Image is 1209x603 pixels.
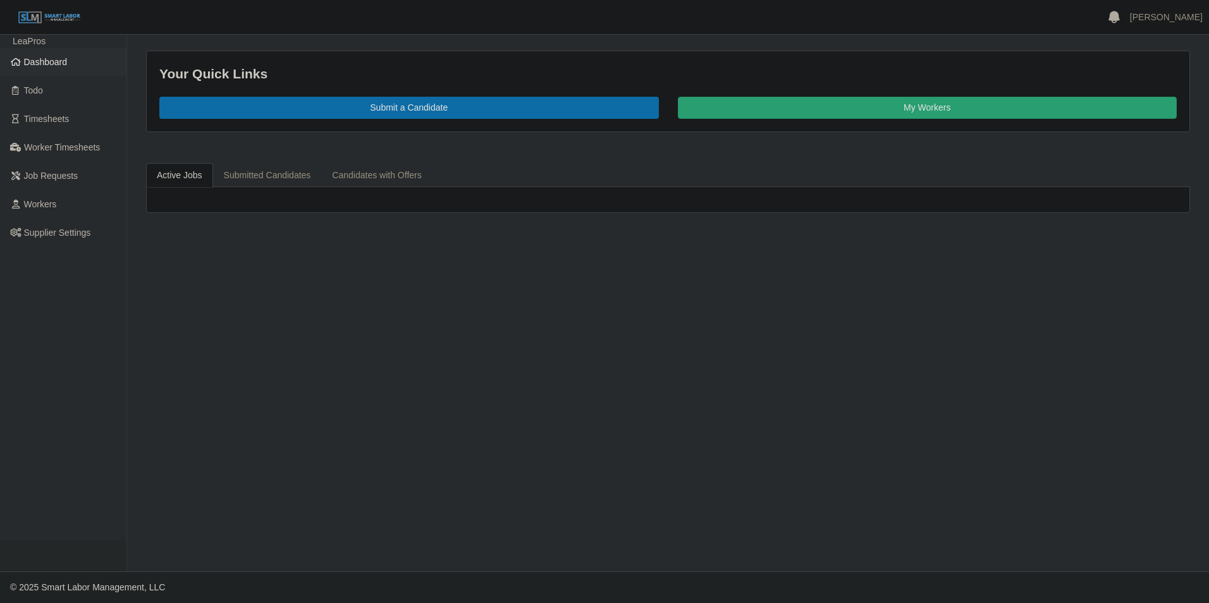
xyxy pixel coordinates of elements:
img: SLM Logo [18,11,81,25]
span: Supplier Settings [24,228,91,238]
span: Workers [24,199,57,209]
span: LeaPros [13,36,46,46]
a: Active Jobs [146,163,213,188]
span: Todo [24,85,43,95]
a: Candidates with Offers [321,163,432,188]
a: Submit a Candidate [159,97,659,119]
span: Job Requests [24,171,78,181]
span: © 2025 Smart Labor Management, LLC [10,582,165,592]
span: Worker Timesheets [24,142,100,152]
a: Submitted Candidates [213,163,322,188]
a: [PERSON_NAME] [1130,11,1203,24]
a: My Workers [678,97,1177,119]
div: Your Quick Links [159,64,1177,84]
span: Dashboard [24,57,68,67]
span: Timesheets [24,114,70,124]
